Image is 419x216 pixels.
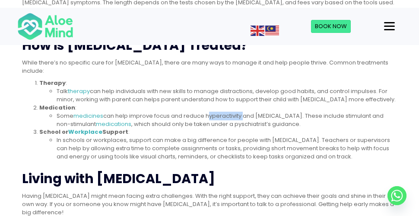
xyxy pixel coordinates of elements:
a: English [251,26,265,35]
li: : [39,128,397,161]
a: Whatsapp [387,186,406,205]
strong: Medication [39,103,75,112]
strong: Therapy [39,79,66,87]
li: : [39,104,397,129]
img: ms [265,26,279,36]
h2: How is [MEDICAL_DATA] Treated? [22,36,397,55]
li: Some can help improve focus and reduce hyperactivity and [MEDICAL_DATA]. These include stimulant ... [57,112,397,129]
a: therapy [68,87,90,95]
a: Workplace [68,128,102,136]
a: Malay [265,26,280,35]
span: Book Now [315,22,347,30]
p: While there’s no specific cure for [MEDICAL_DATA], there are many ways to manage it and help peop... [22,59,397,75]
strong: School or Support [39,128,128,136]
li: In schools or workplaces, support can make a big difference for people with [MEDICAL_DATA]. Teach... [57,136,397,161]
li: : [39,79,397,104]
a: medications [96,120,131,128]
h2: Living with [MEDICAL_DATA] [22,170,397,188]
img: en [251,26,264,36]
li: Talk can help individuals with new skills to manage distractions, develop good habits, and contro... [57,87,397,104]
a: medicines [73,112,103,120]
a: Book Now [311,20,351,33]
img: Aloe mind Logo [17,12,73,41]
button: Menu [381,19,398,34]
